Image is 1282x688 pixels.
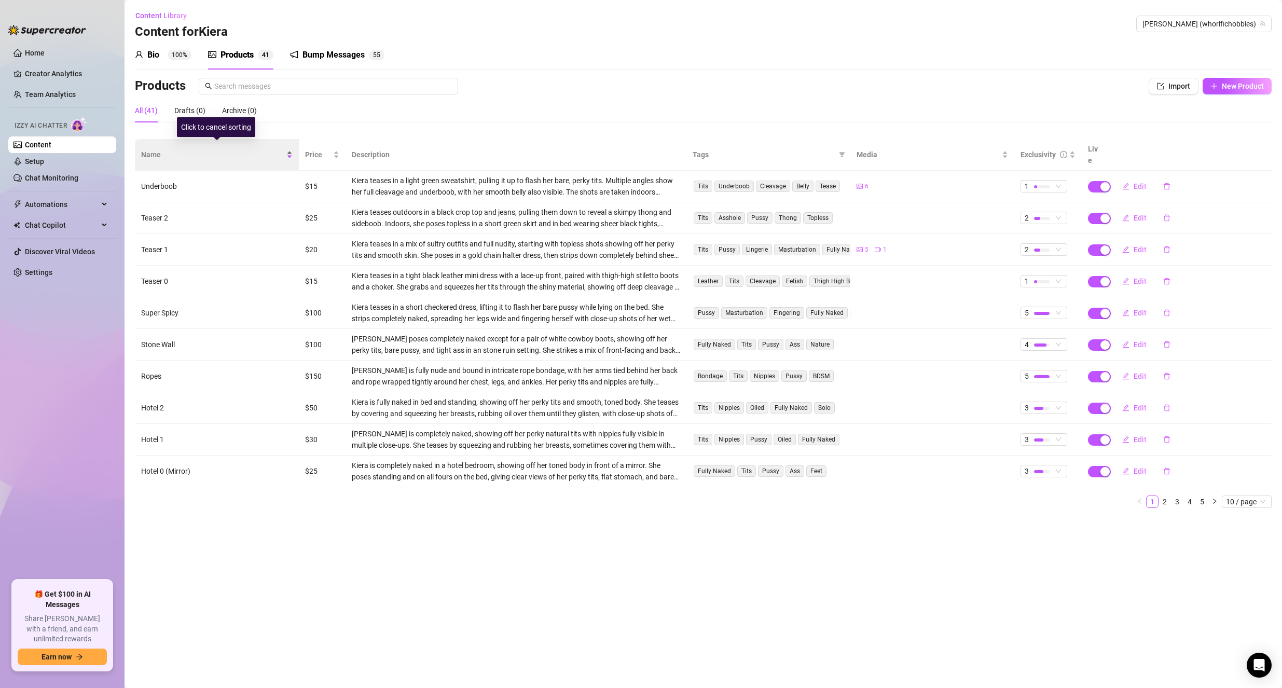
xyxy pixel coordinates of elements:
[694,181,712,192] span: Tits
[1155,273,1179,290] button: delete
[837,147,847,162] span: filter
[13,200,22,209] span: thunderbolt
[1122,214,1129,222] span: edit
[1114,368,1155,384] button: Edit
[135,297,299,329] td: Super Spicy
[721,307,767,319] span: Masturbation
[737,339,756,350] span: Tits
[25,141,51,149] a: Content
[746,276,780,287] span: Cleavage
[875,246,881,253] span: video-camera
[750,370,779,382] span: Nipples
[71,117,87,132] img: AI Chatter
[1163,278,1170,285] span: delete
[1060,151,1067,158] span: info-circle
[135,424,299,456] td: Hotel 1
[299,329,346,361] td: $100
[1163,373,1170,380] span: delete
[1025,402,1029,414] span: 3
[725,276,743,287] span: Tits
[373,51,377,59] span: 5
[135,266,299,297] td: Teaser 0
[135,361,299,392] td: Ropes
[822,244,864,255] span: Fully Naked
[1260,21,1266,27] span: team
[352,207,680,229] div: Kiera teases outdoors in a black crop top and jeans, pulling them down to reveal a skimpy thong a...
[1222,82,1264,90] span: New Product
[135,24,228,40] h3: Content for Kiera
[135,105,158,116] div: All (41)
[1184,496,1195,507] a: 4
[369,50,384,60] sup: 55
[1134,404,1147,412] span: Edit
[850,139,1014,171] th: Media
[299,456,346,487] td: $25
[774,434,796,445] span: Oiled
[205,82,212,90] span: search
[775,212,801,224] span: Thong
[214,80,452,92] input: Search messages
[1171,496,1183,507] a: 3
[1021,149,1056,160] div: Exclusivity
[809,276,866,287] span: Thigh High Boots
[857,149,1000,160] span: Media
[299,424,346,456] td: $30
[290,50,298,59] span: notification
[798,434,839,445] span: Fully Naked
[781,370,807,382] span: Pussy
[694,370,727,382] span: Bondage
[1203,78,1272,94] button: New Product
[352,238,680,261] div: Kiera teases in a mix of sultry outfits and full nudity, starting with topless shots showing off ...
[883,245,887,255] span: 1
[694,307,719,319] span: Pussy
[1122,246,1129,253] span: edit
[1025,276,1029,287] span: 1
[1163,246,1170,253] span: delete
[352,175,680,198] div: Kiera teases in a light green sweatshirt, pulling it up to flash her bare, perky tits. Multiple a...
[1155,178,1179,195] button: delete
[76,653,83,661] span: arrow-right
[747,212,773,224] span: Pussy
[18,614,107,644] span: Share [PERSON_NAME] with a friend, and earn unlimited rewards
[1163,183,1170,190] span: delete
[220,49,254,61] div: Products
[25,196,99,213] span: Automations
[1122,183,1129,190] span: edit
[1122,436,1129,443] span: edit
[1122,373,1129,380] span: edit
[694,276,723,287] span: Leather
[1155,463,1179,479] button: delete
[13,222,20,229] img: Chat Copilot
[135,456,299,487] td: Hotel 0 (Mirror)
[1114,336,1155,353] button: Edit
[1025,244,1029,255] span: 2
[1171,496,1183,508] li: 3
[135,171,299,202] td: Underboob
[266,51,269,59] span: 1
[352,270,680,293] div: Kiera teases in a tight black leather mini dress with a lace-up front, paired with thigh-high sti...
[377,51,380,59] span: 5
[305,149,331,160] span: Price
[25,217,99,233] span: Chat Copilot
[770,402,812,414] span: Fully Naked
[1114,241,1155,258] button: Edit
[1210,82,1218,90] span: plus
[1149,78,1198,94] button: Import
[299,361,346,392] td: $150
[352,365,680,388] div: [PERSON_NAME] is fully nude and bound in intricate rope bondage, with her arms tied behind her ba...
[1025,181,1029,192] span: 1
[299,392,346,424] td: $50
[1114,400,1155,416] button: Edit
[25,247,95,256] a: Discover Viral Videos
[1134,496,1146,508] li: Previous Page
[769,307,804,319] span: Fingering
[1134,372,1147,380] span: Edit
[25,90,76,99] a: Team Analytics
[1134,340,1147,349] span: Edit
[346,139,686,171] th: Description
[1137,498,1143,504] span: left
[1183,496,1196,508] li: 4
[803,212,833,224] span: Topless
[135,329,299,361] td: Stone Wall
[694,212,712,224] span: Tits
